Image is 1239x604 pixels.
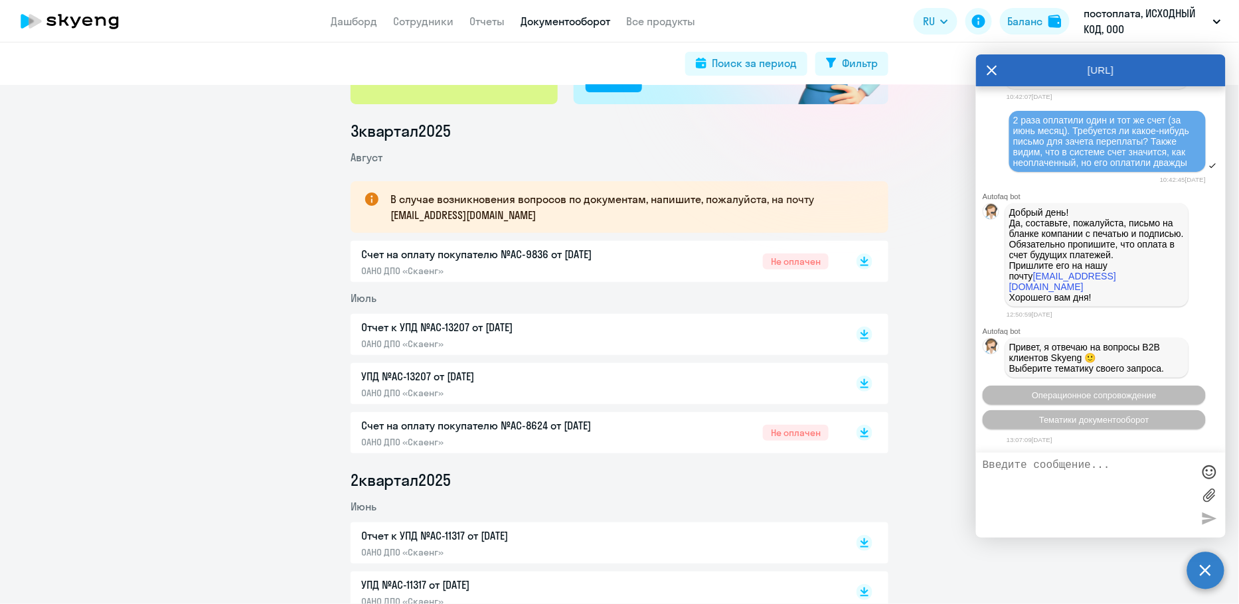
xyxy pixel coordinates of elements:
img: bot avatar [983,339,1000,358]
a: Отчет к УПД №AC-11317 от [DATE]ОАНО ДПО «Скаенг» [361,528,829,558]
span: Операционное сопровождение [1032,390,1157,400]
p: ОАНО ДПО «Скаенг» [361,546,640,558]
p: УПД №AC-11317 от [DATE] [361,577,640,593]
a: Отчеты [469,15,505,28]
span: Июнь [351,500,376,513]
span: Июль [351,291,376,305]
time: 10:42:07[DATE] [1007,93,1052,100]
p: постоплата, ИСХОДНЫЙ КОД, ООО [1084,5,1208,37]
div: Фильтр [842,55,878,71]
a: Дашборд [331,15,377,28]
button: Тематики документооборот [983,410,1206,429]
p: Добрый день! Да, составьте, пожалуйста, письмо на бланке компании с печатью и подписью. Обязатель... [1009,207,1185,303]
img: balance [1048,15,1062,28]
span: 2 раза оплатили один и тот же счет (за июнь месяц). Требуется ли какое-нибудь письмо для зачета п... [1013,115,1192,168]
p: УПД №AC-13207 от [DATE] [361,368,640,384]
span: Тематики документооборот [1039,415,1149,425]
a: Документооборот [521,15,610,28]
time: 13:07:09[DATE] [1007,436,1052,443]
a: Отчет к УПД №AC-13207 от [DATE]ОАНО ДПО «Скаенг» [361,319,829,350]
button: Фильтр [815,52,888,76]
button: Балансbalance [1000,8,1070,35]
span: RU [923,13,935,29]
a: Счет на оплату покупателю №AC-8624 от [DATE]ОАНО ДПО «Скаенг»Не оплачен [361,417,829,448]
button: Поиск за период [685,52,807,76]
div: Поиск за период [712,55,797,71]
img: bot avatar [983,204,1000,223]
p: Отчет к УПД №AC-13207 от [DATE] [361,319,640,335]
li: 3 квартал 2025 [351,120,888,141]
a: УПД №AC-13207 от [DATE]ОАНО ДПО «Скаенг» [361,368,829,399]
span: Не оплачен [763,425,829,441]
button: постоплата, ИСХОДНЫЙ КОД, ООО [1078,5,1228,37]
span: Август [351,151,382,164]
p: Отчет к УПД №AC-11317 от [DATE] [361,528,640,544]
p: В случае возникновения вопросов по документам, напишите, пожалуйста, на почту [EMAIL_ADDRESS][DOM... [390,191,865,223]
a: Все продукты [626,15,695,28]
span: Не оплачен [763,254,829,269]
time: 10:42:45[DATE] [1160,176,1206,183]
button: Операционное сопровождение [983,386,1206,405]
p: ОАНО ДПО «Скаенг» [361,436,640,448]
li: 2 квартал 2025 [351,469,888,491]
div: Autofaq bot [983,327,1226,335]
label: Лимит 10 файлов [1199,485,1219,505]
a: Счет на оплату покупателю №AC-9836 от [DATE]ОАНО ДПО «Скаенг»Не оплачен [361,246,829,277]
button: RU [914,8,957,35]
div: Баланс [1008,13,1043,29]
a: [EMAIL_ADDRESS][DOMAIN_NAME] [1009,271,1116,292]
time: 12:50:59[DATE] [1007,311,1052,318]
div: Autofaq bot [983,192,1226,200]
p: Счет на оплату покупателю №AC-8624 от [DATE] [361,417,640,433]
a: Сотрудники [393,15,454,28]
p: Счет на оплату покупателю №AC-9836 от [DATE] [361,246,640,262]
p: ОАНО ДПО «Скаенг» [361,387,640,399]
p: ОАНО ДПО «Скаенг» [361,265,640,277]
span: Привет, я отвечаю на вопросы B2B клиентов Skyeng 🙂 Выберите тематику своего запроса. [1009,342,1165,374]
p: ОАНО ДПО «Скаенг» [361,338,640,350]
